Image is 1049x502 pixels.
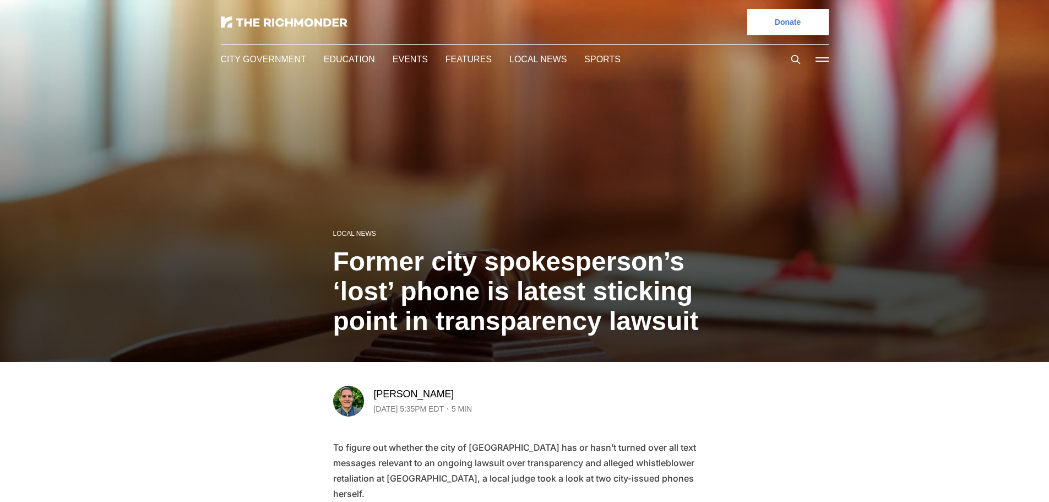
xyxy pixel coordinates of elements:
time: [DATE] 5:35PM EDT [374,402,447,415]
p: To figure out whether the city of [GEOGRAPHIC_DATA] has or hasn’t turned over all text messages r... [333,440,716,486]
img: Graham Moomaw [333,386,364,417]
img: The Richmonder [221,17,347,28]
iframe: portal-trigger [956,448,1049,502]
button: Search this site [787,51,804,68]
span: 5 min [455,402,476,415]
a: [PERSON_NAME] [374,387,455,401]
h1: Former city spokesperson’s ‘lost’ phone is latest sticking point in transparency lawsuit [333,217,716,336]
a: City Government [221,53,303,66]
a: Education [321,53,372,66]
a: Donate [747,9,829,35]
a: Local News [333,199,374,208]
a: Sports [573,53,606,66]
a: Events [390,53,422,66]
a: Local News [501,53,555,66]
a: Features [440,53,483,66]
